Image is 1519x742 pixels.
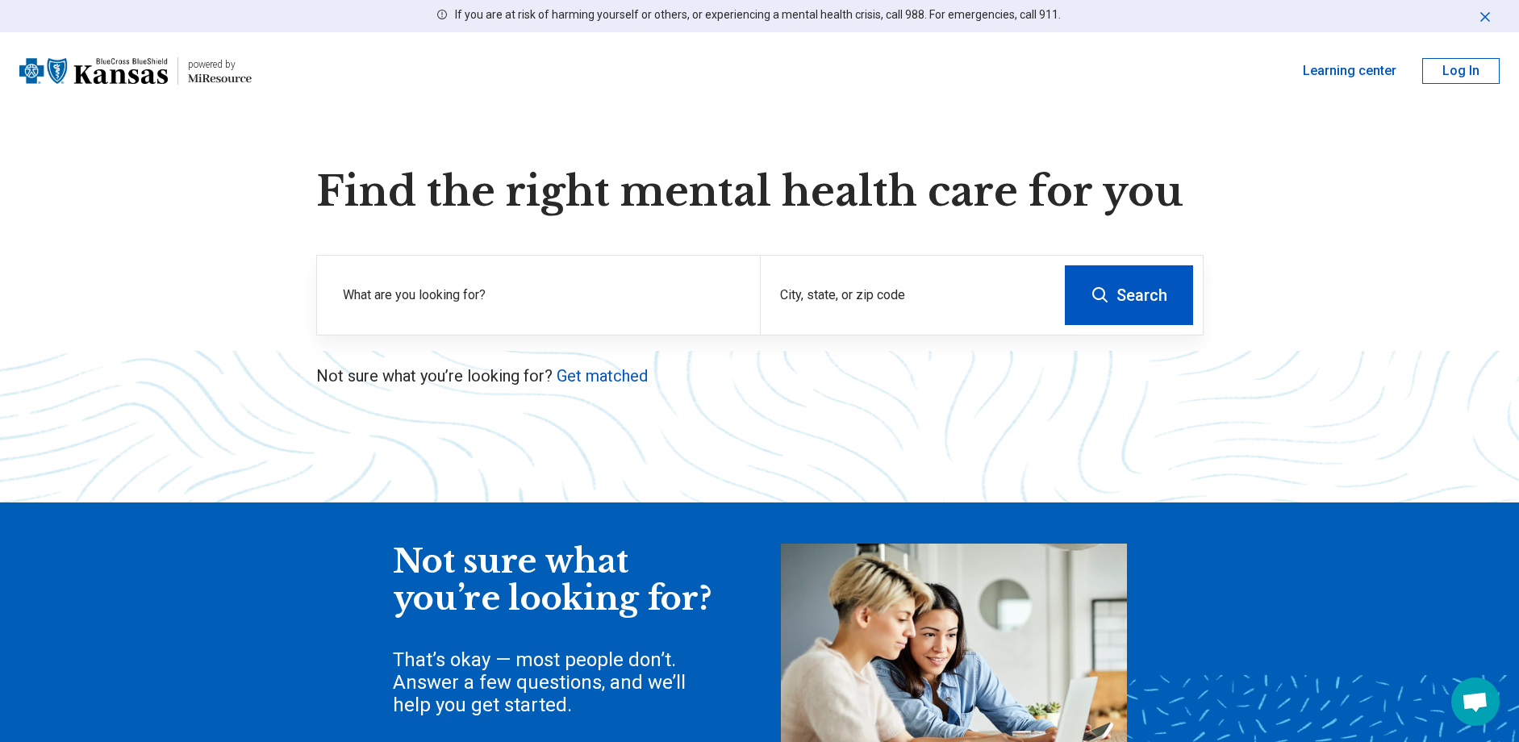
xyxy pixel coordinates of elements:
[19,52,252,90] a: Blue Cross Blue Shield Kansaspowered by
[1477,6,1493,26] button: Dismiss
[455,6,1061,23] p: If you are at risk of harming yourself or others, or experiencing a mental health crisis, call 98...
[188,57,252,72] div: powered by
[393,648,716,716] div: That’s okay — most people don’t. Answer a few questions, and we’ll help you get started.
[1303,61,1396,81] a: Learning center
[393,544,716,617] div: Not sure what you’re looking for?
[1422,58,1500,84] button: Log In
[1065,265,1193,325] button: Search
[19,52,168,90] img: Blue Cross Blue Shield Kansas
[316,168,1204,216] h1: Find the right mental health care for you
[557,366,648,386] a: Get matched
[1451,677,1500,726] div: Open chat
[343,286,741,305] label: What are you looking for?
[316,365,1204,387] p: Not sure what you’re looking for?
